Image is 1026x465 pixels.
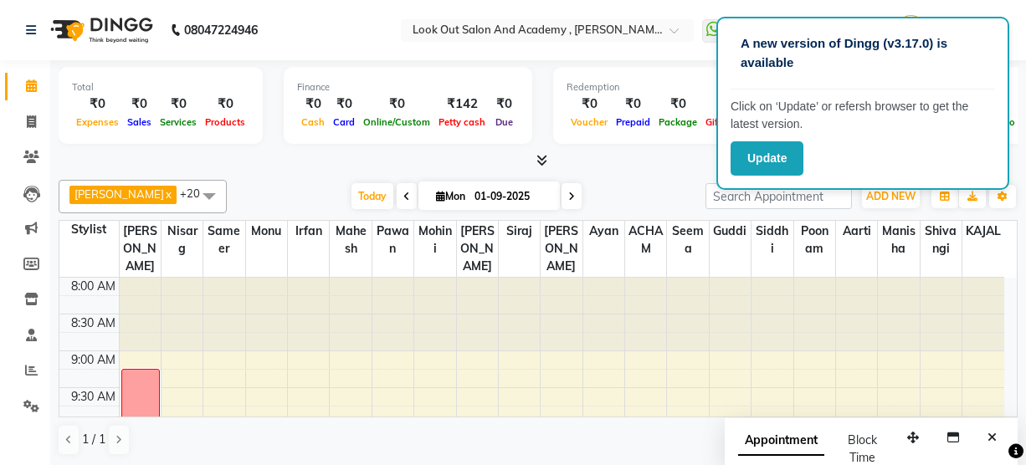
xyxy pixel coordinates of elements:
div: ₹0 [297,95,329,114]
span: Appointment [738,426,824,456]
div: ₹0 [654,95,701,114]
img: logo [43,7,157,54]
span: [PERSON_NAME] [120,221,161,277]
p: Click on ‘Update’ or refersh browser to get the latest version. [731,98,995,133]
div: ₹142 [434,95,490,114]
a: x [164,187,172,201]
div: 8:00 AM [68,278,119,295]
div: ₹0 [359,95,434,114]
span: Mahesh [330,221,371,259]
span: Pawan [372,221,413,259]
span: Gift Cards [701,116,755,128]
span: Aarti [836,221,877,242]
div: ₹0 [567,95,612,114]
span: KAJAL [962,221,1004,242]
button: Update [731,141,803,176]
span: Petty cash [434,116,490,128]
div: 9:00 AM [68,351,119,369]
span: [PERSON_NAME] [457,221,498,277]
div: Total [72,80,249,95]
span: Services [156,116,201,128]
input: 2025-09-01 [469,184,553,209]
span: Mon [432,190,469,202]
span: Expenses [72,116,123,128]
div: ₹0 [201,95,249,114]
span: +20 [180,187,213,200]
span: Due [491,116,517,128]
span: Poonam [794,221,835,259]
span: Online/Custom [359,116,434,128]
b: 08047224946 [184,7,258,54]
div: ₹0 [329,95,359,114]
span: Sameer [203,221,244,259]
span: Sales [123,116,156,128]
span: Products [201,116,249,128]
span: [PERSON_NAME] [541,221,582,277]
button: ADD NEW [862,185,920,208]
span: ACHAM [625,221,666,259]
div: ₹0 [123,95,156,114]
div: ₹0 [490,95,519,114]
input: Search Appointment [705,183,852,209]
span: Ayan [583,221,624,242]
div: ₹0 [72,95,123,114]
span: Siddhi [752,221,793,259]
span: Nisarg [162,221,203,259]
p: A new version of Dingg (v3.17.0) is available [741,34,985,72]
span: Siraj [499,221,540,242]
div: Stylist [59,221,119,238]
div: 8:30 AM [68,314,119,332]
button: Close [980,425,1004,451]
span: Today [351,183,393,209]
span: Seema [667,221,708,259]
div: ₹0 [701,95,755,114]
div: ₹0 [612,95,654,114]
span: Guddi [710,221,751,242]
span: Manisha [878,221,919,259]
span: Cash [297,116,329,128]
span: 1 / 1 [82,431,105,448]
span: Block Time [848,432,877,465]
div: ₹0 [156,95,201,114]
span: Shivangi [921,221,962,259]
span: Voucher [567,116,612,128]
span: ADD NEW [866,190,916,202]
span: Monu [246,221,287,242]
img: Manager 2 [896,15,926,44]
span: Mohini [414,221,455,259]
span: Irfan [288,221,329,242]
div: Redemption [567,80,792,95]
span: [PERSON_NAME] [74,187,164,201]
div: 9:30 AM [68,388,119,406]
span: Card [329,116,359,128]
div: Finance [297,80,519,95]
span: Package [654,116,701,128]
span: Prepaid [612,116,654,128]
